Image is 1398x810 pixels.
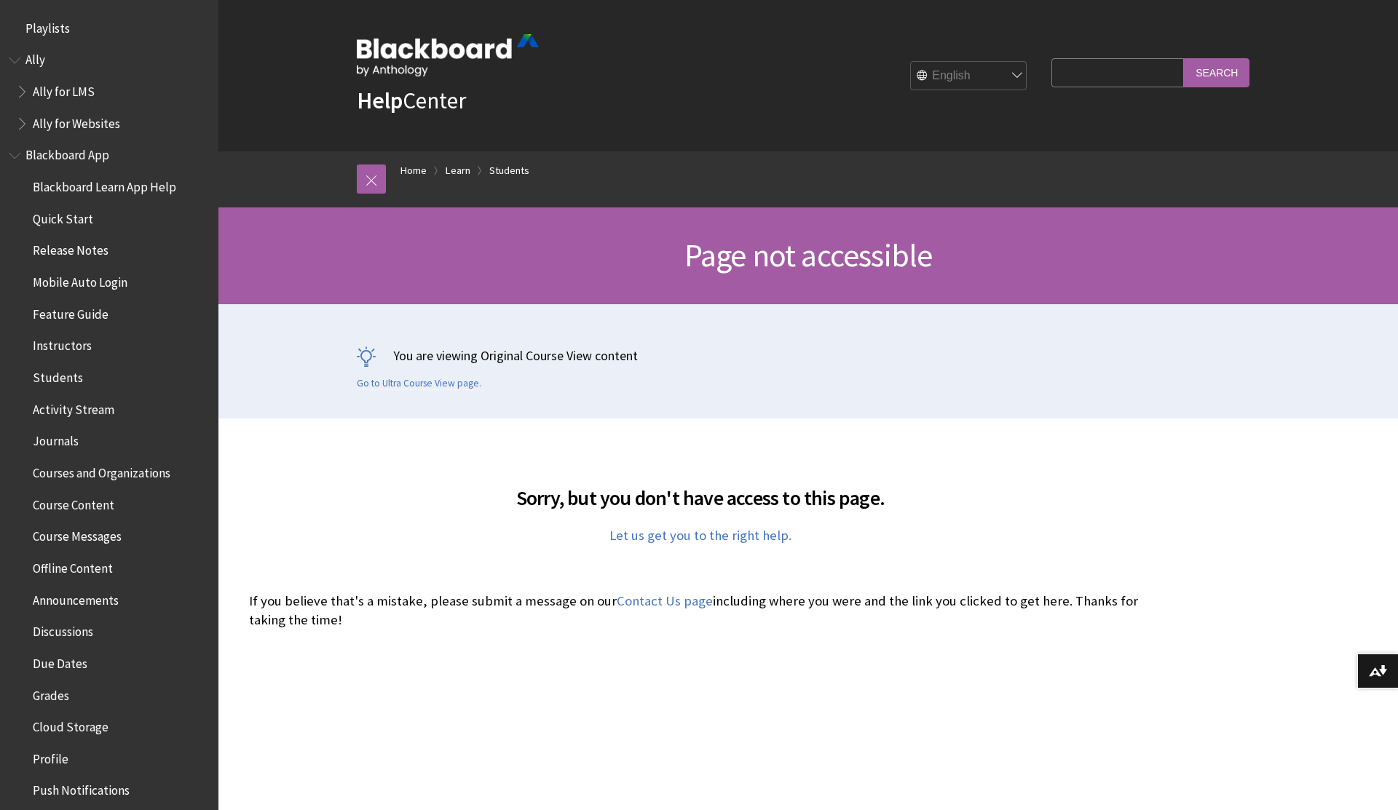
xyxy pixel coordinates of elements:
span: Push Notifications [33,779,130,798]
span: Cloud Storage [33,715,108,734]
p: You are viewing Original Course View content [357,346,1260,365]
span: Ally for LMS [33,79,95,99]
nav: Book outline for Playlists [9,16,210,41]
span: Page not accessible [684,235,933,275]
a: Go to Ultra Course View page. [357,377,481,390]
span: Ally [25,48,45,68]
strong: Help [357,86,403,115]
a: Students [489,162,529,180]
span: Grades [33,683,69,703]
img: Blackboard by Anthology [357,34,539,76]
span: Journals [33,429,79,449]
select: Site Language Selector [911,62,1027,91]
p: If you believe that's a mistake, please submit a message on our including where you were and the ... [249,592,1152,630]
span: Blackboard App [25,143,109,163]
span: Blackboard Learn App Help [33,175,176,194]
span: Announcements [33,588,119,608]
a: HelpCenter [357,86,466,115]
span: Offline Content [33,556,113,576]
span: Discussions [33,619,93,639]
span: Course Messages [33,525,122,544]
span: Ally for Websites [33,111,120,131]
a: Home [400,162,427,180]
span: Mobile Auto Login [33,270,127,290]
span: Release Notes [33,239,108,258]
span: Playlists [25,16,70,36]
a: Contact Us page [617,592,713,610]
span: Quick Start [33,207,93,226]
span: Feature Guide [33,302,108,322]
span: Due Dates [33,651,87,671]
span: Activity Stream [33,397,114,417]
span: Course Content [33,493,114,512]
nav: Book outline for Anthology Ally Help [9,48,210,136]
a: Let us get you to the right help. [609,527,791,544]
span: Courses and Organizations [33,461,170,480]
span: Profile [33,747,68,766]
input: Search [1184,58,1249,87]
h2: Sorry, but you don't have access to this page. [249,465,1152,513]
a: Learn [446,162,470,180]
span: Instructors [33,334,92,354]
span: Students [33,365,83,385]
